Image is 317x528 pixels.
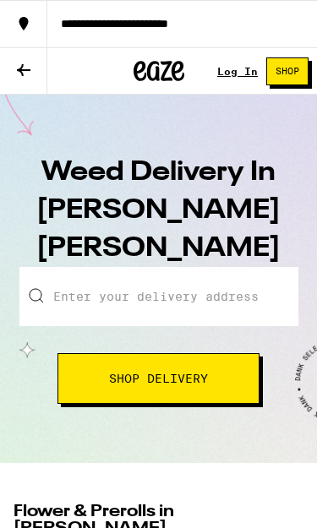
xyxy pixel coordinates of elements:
[57,353,260,404] button: Shop Delivery
[36,197,281,262] span: [PERSON_NAME] [PERSON_NAME]
[276,67,299,76] span: Shop
[19,267,298,326] input: Enter your delivery address
[258,57,317,85] a: Shop
[217,66,258,77] a: Log In
[32,154,286,267] h1: Weed Delivery In
[266,57,309,85] button: Shop
[109,373,208,384] span: Shop Delivery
